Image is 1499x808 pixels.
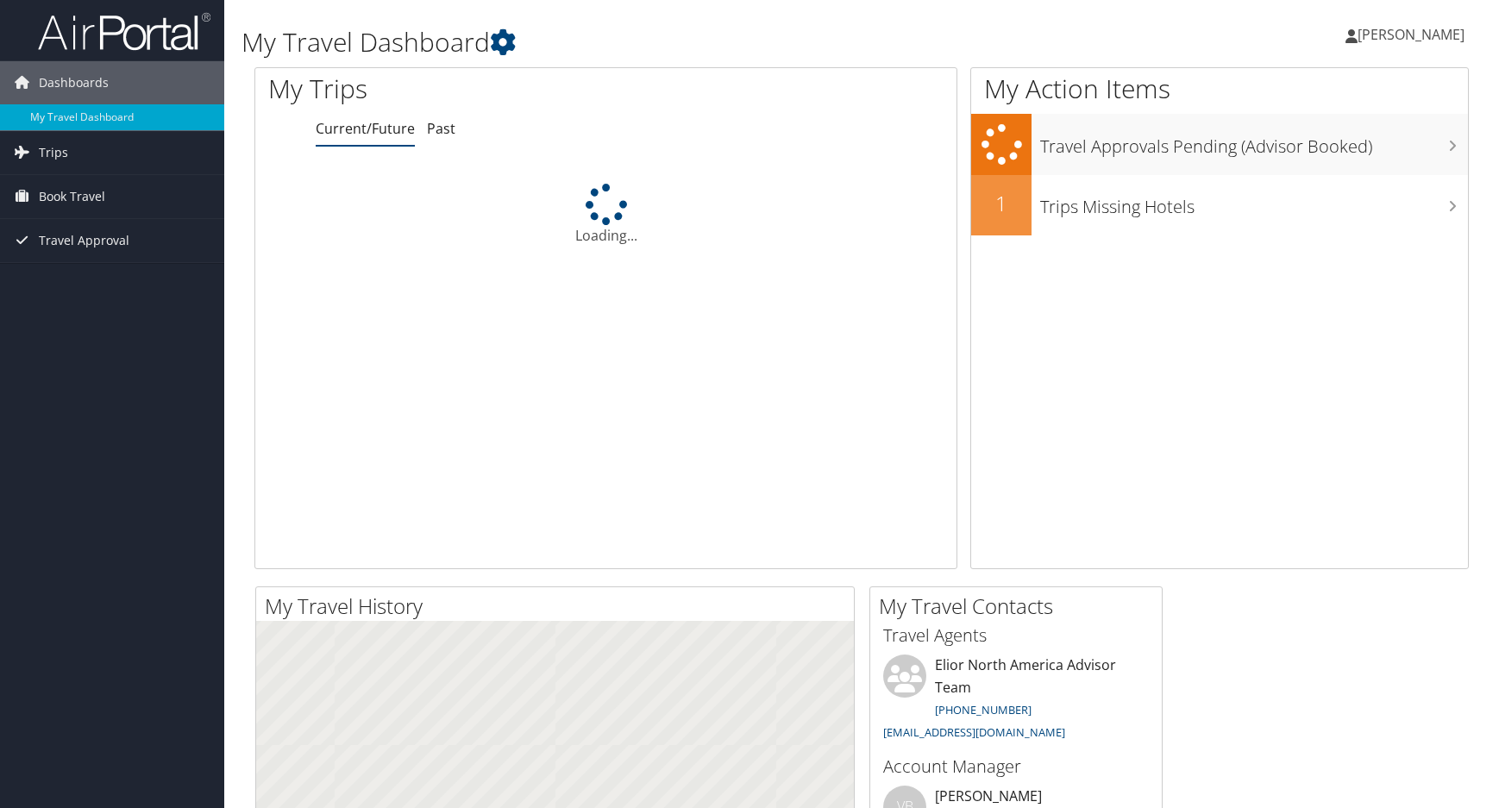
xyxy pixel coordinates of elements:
a: Current/Future [316,119,415,138]
h3: Travel Agents [883,623,1149,648]
h2: 1 [971,189,1032,218]
a: Past [427,119,455,138]
h3: Account Manager [883,755,1149,779]
a: [PHONE_NUMBER] [935,702,1032,717]
div: Loading... [255,184,956,246]
a: [EMAIL_ADDRESS][DOMAIN_NAME] [883,724,1065,740]
a: 1Trips Missing Hotels [971,175,1468,235]
h3: Trips Missing Hotels [1040,186,1468,219]
h3: Travel Approvals Pending (Advisor Booked) [1040,126,1468,159]
span: Trips [39,131,68,174]
img: airportal-logo.png [38,11,210,52]
h2: My Travel History [265,592,854,621]
span: Dashboards [39,61,109,104]
span: [PERSON_NAME] [1358,25,1465,44]
li: Elior North America Advisor Team [875,655,1157,747]
span: Travel Approval [39,219,129,262]
h2: My Travel Contacts [879,592,1162,621]
a: Travel Approvals Pending (Advisor Booked) [971,114,1468,175]
span: Book Travel [39,175,105,218]
h1: My Travel Dashboard [241,24,1069,60]
h1: My Trips [268,71,651,107]
a: [PERSON_NAME] [1345,9,1482,60]
h1: My Action Items [971,71,1468,107]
